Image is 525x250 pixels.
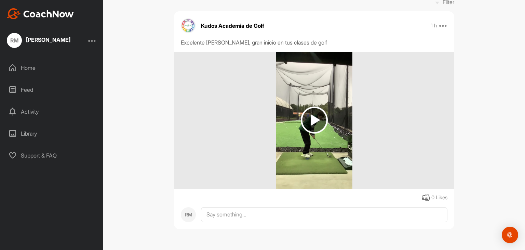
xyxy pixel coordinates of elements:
img: CoachNow [7,8,74,19]
div: [PERSON_NAME] [26,37,70,42]
div: Open Intercom Messenger [502,227,518,243]
div: Library [4,125,100,142]
div: 0 Likes [431,194,447,202]
div: Feed [4,81,100,98]
p: 1 h [431,22,437,29]
div: RM [181,207,196,222]
div: Support & FAQ [4,147,100,164]
img: play [301,107,328,134]
div: Home [4,59,100,76]
div: RM [7,33,22,48]
p: Kudos Academia de Golf [201,22,264,30]
img: media [276,52,353,189]
div: Excelente [PERSON_NAME], gran inicio en tus clases de golf [181,38,447,47]
img: avatar [181,18,196,33]
div: Activity [4,103,100,120]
